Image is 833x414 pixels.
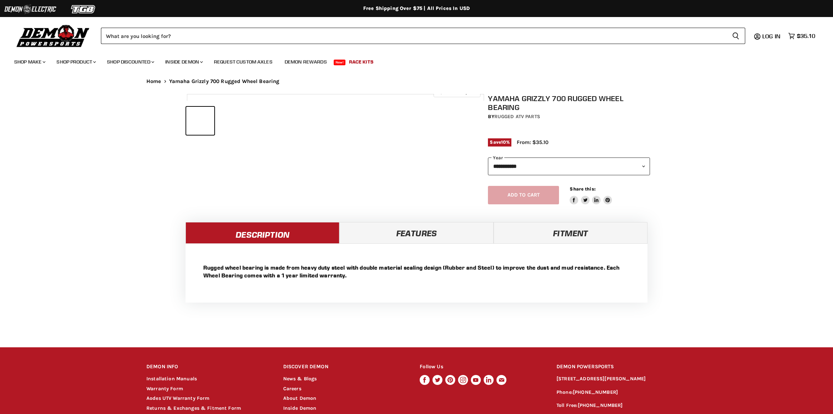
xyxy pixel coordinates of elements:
a: About Demon [283,395,317,401]
aside: Share this: [570,186,612,205]
a: Race Kits [344,55,379,69]
a: Inside Demon [283,405,317,411]
h2: DISCOVER DEMON [283,359,407,375]
span: Share this: [570,186,595,192]
a: Careers [283,386,301,392]
a: Home [146,78,161,84]
a: Request Custom Axles [209,55,278,69]
select: year [488,158,650,175]
h2: DEMON POWERSPORTS [557,359,687,375]
h1: Yamaha Grizzly 700 Rugged Wheel Bearing [488,94,650,112]
span: New! [334,60,346,65]
div: Free Shipping Over $75 | All Prices In USD [132,5,701,12]
p: [STREET_ADDRESS][PERSON_NAME] [557,375,687,383]
p: Phone: [557,388,687,397]
a: Shop Make [9,55,50,69]
input: Search [101,28,726,44]
a: Returns & Exchanges & Fitment Form [146,405,241,411]
img: TGB Logo 2 [57,2,110,16]
div: by [488,113,650,121]
a: Shop Discounted [102,55,158,69]
a: Rugged ATV Parts [494,114,540,120]
a: Features [339,222,493,243]
a: Inside Demon [160,55,207,69]
img: Demon Powersports [14,23,92,48]
a: [PHONE_NUMBER] [578,402,623,408]
span: Log in [762,33,780,40]
form: Product [101,28,745,44]
ul: Main menu [9,52,813,69]
nav: Breadcrumbs [132,78,701,84]
a: Demon Rewards [279,55,332,69]
a: Warranty Form [146,386,183,392]
a: $35.10 [785,31,819,41]
a: Aodes UTV Warranty Form [146,395,209,401]
a: Shop Product [51,55,100,69]
h2: DEMON INFO [146,359,270,375]
span: Save % [488,138,511,146]
img: Demon Electric Logo 2 [4,2,57,16]
p: Toll Free: [557,402,687,410]
span: Yamaha Grizzly 700 Rugged Wheel Bearing [169,78,280,84]
span: 10 [501,139,506,145]
a: Log in [759,33,785,39]
p: Rugged wheel bearing is made from heavy duty steel with double material sealing design (Rubber an... [203,264,630,279]
button: IMAGE thumbnail [186,107,214,135]
span: Click to expand [437,89,477,95]
span: $35.10 [797,33,815,39]
button: Search [726,28,745,44]
a: Description [186,222,339,243]
a: Installation Manuals [146,376,197,382]
a: Fitment [494,222,647,243]
h2: Follow Us [420,359,543,375]
a: [PHONE_NUMBER] [573,389,618,395]
span: From: $35.10 [517,139,548,145]
a: News & Blogs [283,376,317,382]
